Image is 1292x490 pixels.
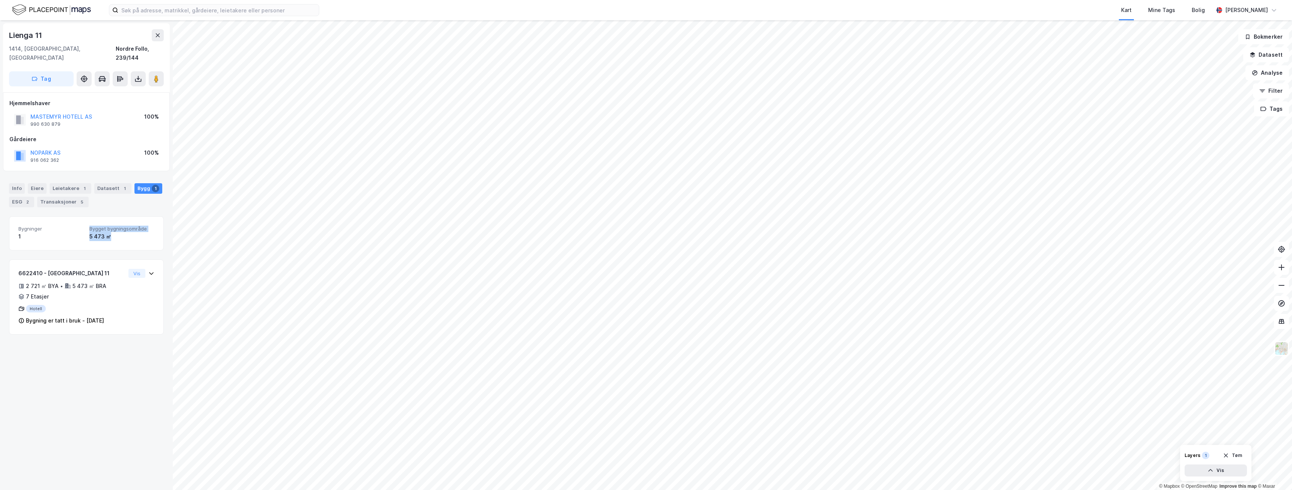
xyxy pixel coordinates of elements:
[81,185,88,192] div: 1
[30,157,59,163] div: 916 062 362
[144,112,159,121] div: 100%
[50,183,91,194] div: Leietakere
[1121,6,1132,15] div: Kart
[78,198,86,206] div: 5
[18,232,83,241] div: 1
[1225,6,1268,15] div: [PERSON_NAME]
[26,292,49,301] div: 7 Etasjer
[144,148,159,157] div: 100%
[26,282,59,291] div: 2 721 ㎡ BYA
[9,44,116,62] div: 1414, [GEOGRAPHIC_DATA], [GEOGRAPHIC_DATA]
[9,135,163,144] div: Gårdeiere
[9,183,25,194] div: Info
[1148,6,1175,15] div: Mine Tags
[1202,452,1209,459] div: 1
[116,44,164,62] div: Nordre Follo, 239/144
[37,197,89,207] div: Transaksjoner
[1245,65,1289,80] button: Analyse
[60,283,63,289] div: •
[118,5,319,16] input: Søk på adresse, matrikkel, gårdeiere, leietakere eller personer
[1254,101,1289,116] button: Tags
[94,183,131,194] div: Datasett
[1185,464,1247,476] button: Vis
[1159,484,1180,489] a: Mapbox
[134,183,162,194] div: Bygg
[152,185,159,192] div: 1
[1220,484,1257,489] a: Improve this map
[9,197,34,207] div: ESG
[1254,454,1292,490] iframe: Chat Widget
[1181,484,1218,489] a: OpenStreetMap
[1243,47,1289,62] button: Datasett
[1253,83,1289,98] button: Filter
[18,269,125,278] div: 6622410 - [GEOGRAPHIC_DATA] 11
[89,232,154,241] div: 5 473 ㎡
[24,198,31,206] div: 2
[1218,449,1247,461] button: Tøm
[1274,341,1289,356] img: Z
[121,185,128,192] div: 1
[1185,452,1200,458] div: Layers
[1192,6,1205,15] div: Bolig
[72,282,106,291] div: 5 473 ㎡ BRA
[30,121,60,127] div: 990 630 879
[1238,29,1289,44] button: Bokmerker
[26,316,104,325] div: Bygning er tatt i bruk - [DATE]
[18,226,83,232] span: Bygninger
[9,71,74,86] button: Tag
[9,99,163,108] div: Hjemmelshaver
[12,3,91,17] img: logo.f888ab2527a4732fd821a326f86c7f29.svg
[89,226,154,232] span: Bygget bygningsområde
[28,183,47,194] div: Eiere
[9,29,44,41] div: Lienga 11
[128,269,145,278] button: Vis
